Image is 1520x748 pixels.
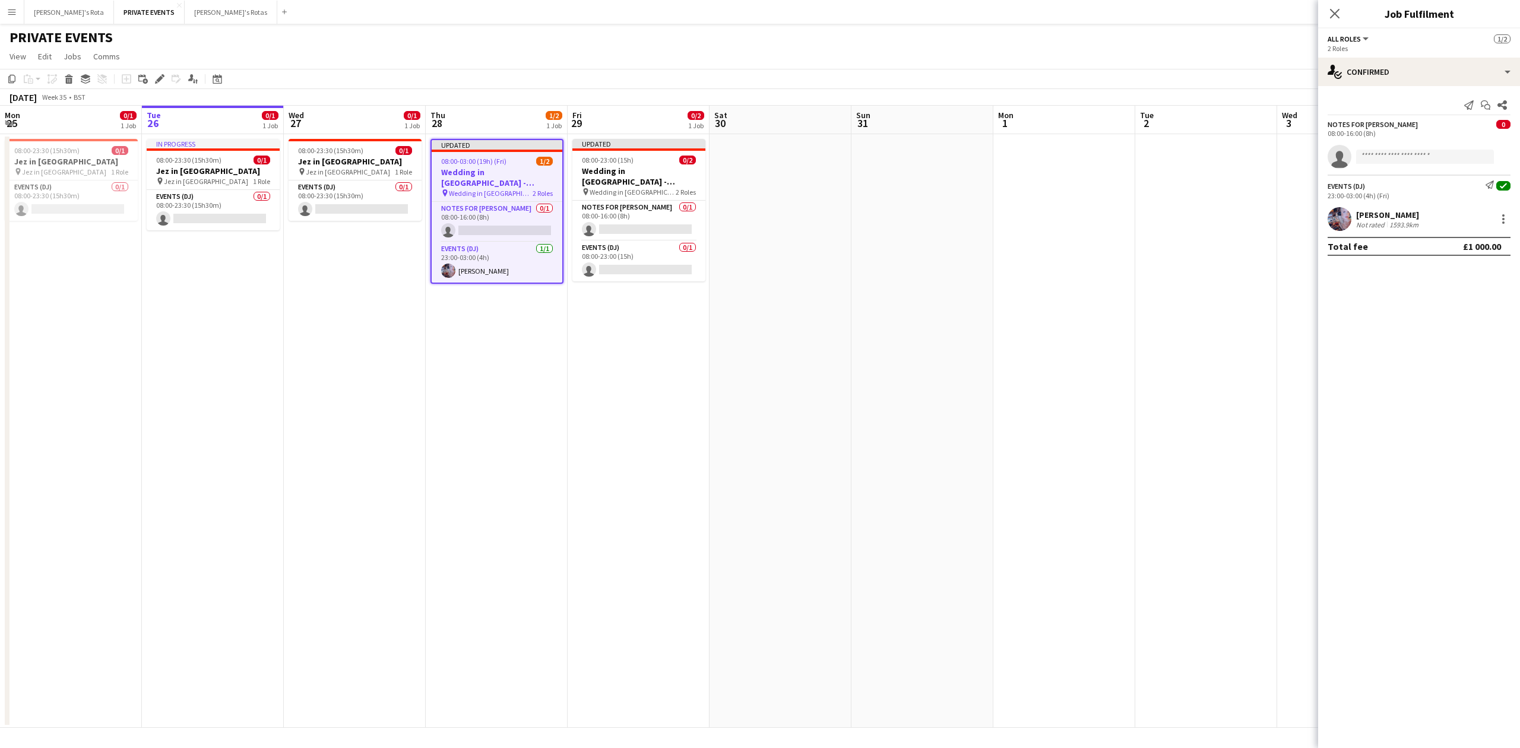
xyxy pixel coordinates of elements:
[572,166,705,187] h3: Wedding in [GEOGRAPHIC_DATA] - [PERSON_NAME]
[432,242,562,283] app-card-role: Events (DJ)1/123:00-03:00 (4h)[PERSON_NAME]
[1328,44,1510,53] div: 2 Roles
[156,156,221,164] span: 08:00-23:30 (15h30m)
[164,177,248,186] span: Jez in [GEOGRAPHIC_DATA]
[22,167,106,176] span: Jez in [GEOGRAPHIC_DATA]
[1356,220,1387,229] div: Not rated
[298,146,363,155] span: 08:00-23:30 (15h30m)
[404,111,420,120] span: 0/1
[676,188,696,196] span: 2 Roles
[5,139,138,221] app-job-card: 08:00-23:30 (15h30m)0/1Jez in [GEOGRAPHIC_DATA] Jez in [GEOGRAPHIC_DATA]1 RoleEvents (DJ)0/108:00...
[533,189,553,198] span: 2 Roles
[64,51,81,62] span: Jobs
[432,202,562,242] app-card-role: Notes for [PERSON_NAME]0/108:00-16:00 (8h)
[572,201,705,241] app-card-role: Notes for [PERSON_NAME]0/108:00-16:00 (8h)
[147,139,280,230] app-job-card: In progress08:00-23:30 (15h30m)0/1Jez in [GEOGRAPHIC_DATA] Jez in [GEOGRAPHIC_DATA]1 RoleEvents (...
[121,121,136,130] div: 1 Job
[1328,120,1418,129] div: Notes for [PERSON_NAME]
[395,167,412,176] span: 1 Role
[714,110,727,121] span: Sat
[582,156,634,164] span: 08:00-23:00 (15h)
[854,116,870,130] span: 31
[572,139,705,281] app-job-card: Updated08:00-23:00 (15h)0/2Wedding in [GEOGRAPHIC_DATA] - [PERSON_NAME] Wedding in [GEOGRAPHIC_DA...
[3,116,20,130] span: 25
[688,121,704,130] div: 1 Job
[1328,240,1368,252] div: Total fee
[147,110,161,121] span: Tue
[590,188,676,196] span: Wedding in [GEOGRAPHIC_DATA] - [PERSON_NAME]
[38,51,52,62] span: Edit
[1280,116,1297,130] span: 3
[430,110,445,121] span: Thu
[289,110,304,121] span: Wed
[546,121,562,130] div: 1 Job
[289,139,422,221] app-job-card: 08:00-23:30 (15h30m)0/1Jez in [GEOGRAPHIC_DATA] Jez in [GEOGRAPHIC_DATA]1 RoleEvents (DJ)0/108:00...
[262,121,278,130] div: 1 Job
[93,51,120,62] span: Comms
[59,49,86,64] a: Jobs
[289,156,422,167] h3: Jez in [GEOGRAPHIC_DATA]
[572,110,582,121] span: Fri
[254,156,270,164] span: 0/1
[262,111,278,120] span: 0/1
[185,1,277,24] button: [PERSON_NAME]'s Rotas
[712,116,727,130] span: 30
[5,156,138,167] h3: Jez in [GEOGRAPHIC_DATA]
[432,140,562,150] div: Updated
[430,139,563,284] app-job-card: Updated08:00-03:00 (19h) (Fri)1/2Wedding in [GEOGRAPHIC_DATA] - [PERSON_NAME] Wedding in [GEOGRAP...
[432,167,562,188] h3: Wedding in [GEOGRAPHIC_DATA] - [PERSON_NAME]
[145,116,161,130] span: 26
[306,167,390,176] span: Jez in [GEOGRAPHIC_DATA]
[287,116,304,130] span: 27
[1328,34,1361,43] span: All roles
[39,93,69,102] span: Week 35
[9,91,37,103] div: [DATE]
[429,116,445,130] span: 28
[1328,182,1365,191] div: Events (DJ)
[253,177,270,186] span: 1 Role
[1328,191,1510,200] div: 23:00-03:00 (4h) (Fri)
[1318,6,1520,21] h3: Job Fulfilment
[404,121,420,130] div: 1 Job
[112,146,128,155] span: 0/1
[147,166,280,176] h3: Jez in [GEOGRAPHIC_DATA]
[679,156,696,164] span: 0/2
[998,110,1014,121] span: Mon
[395,146,412,155] span: 0/1
[1387,220,1421,229] div: 1593.9km
[1496,120,1510,129] span: 0
[147,139,280,148] div: In progress
[441,157,506,166] span: 08:00-03:00 (19h) (Fri)
[5,49,31,64] a: View
[571,116,582,130] span: 29
[1318,58,1520,86] div: Confirmed
[1494,34,1510,43] span: 1/2
[546,111,562,120] span: 1/2
[1328,129,1510,138] div: 08:00-16:00 (8h)
[1140,110,1154,121] span: Tue
[289,180,422,221] app-card-role: Events (DJ)0/108:00-23:30 (15h30m)
[1138,116,1154,130] span: 2
[449,189,533,198] span: Wedding in [GEOGRAPHIC_DATA] - [PERSON_NAME]
[111,167,128,176] span: 1 Role
[996,116,1014,130] span: 1
[9,28,113,46] h1: PRIVATE EVENTS
[572,139,705,148] div: Updated
[120,111,137,120] span: 0/1
[1328,34,1370,43] button: All roles
[88,49,125,64] a: Comms
[856,110,870,121] span: Sun
[33,49,56,64] a: Edit
[1282,110,1297,121] span: Wed
[688,111,704,120] span: 0/2
[1356,210,1421,220] div: [PERSON_NAME]
[147,190,280,230] app-card-role: Events (DJ)0/108:00-23:30 (15h30m)
[14,146,80,155] span: 08:00-23:30 (15h30m)
[9,51,26,62] span: View
[1463,240,1501,252] div: £1 000.00
[5,110,20,121] span: Mon
[24,1,114,24] button: [PERSON_NAME]'s Rota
